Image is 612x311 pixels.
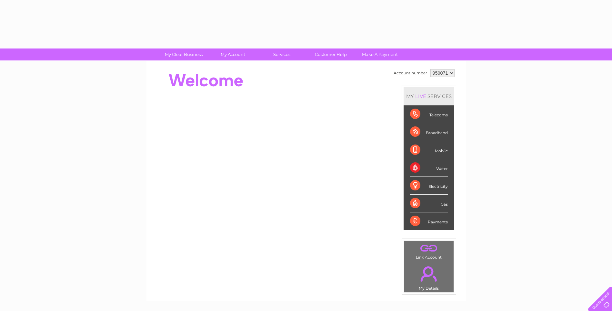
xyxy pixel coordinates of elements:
td: My Details [404,261,454,293]
div: Payments [410,212,448,230]
td: Account number [392,68,429,79]
div: Broadband [410,123,448,141]
td: Link Account [404,241,454,261]
div: Gas [410,195,448,212]
a: Services [255,48,308,60]
a: My Account [206,48,259,60]
div: Telecoms [410,105,448,123]
a: Make A Payment [353,48,406,60]
a: Customer Help [304,48,357,60]
a: . [406,243,452,254]
a: My Clear Business [157,48,210,60]
a: . [406,263,452,285]
div: MY SERVICES [404,87,454,105]
div: Electricity [410,177,448,195]
div: Water [410,159,448,177]
div: LIVE [414,93,427,99]
div: Mobile [410,141,448,159]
